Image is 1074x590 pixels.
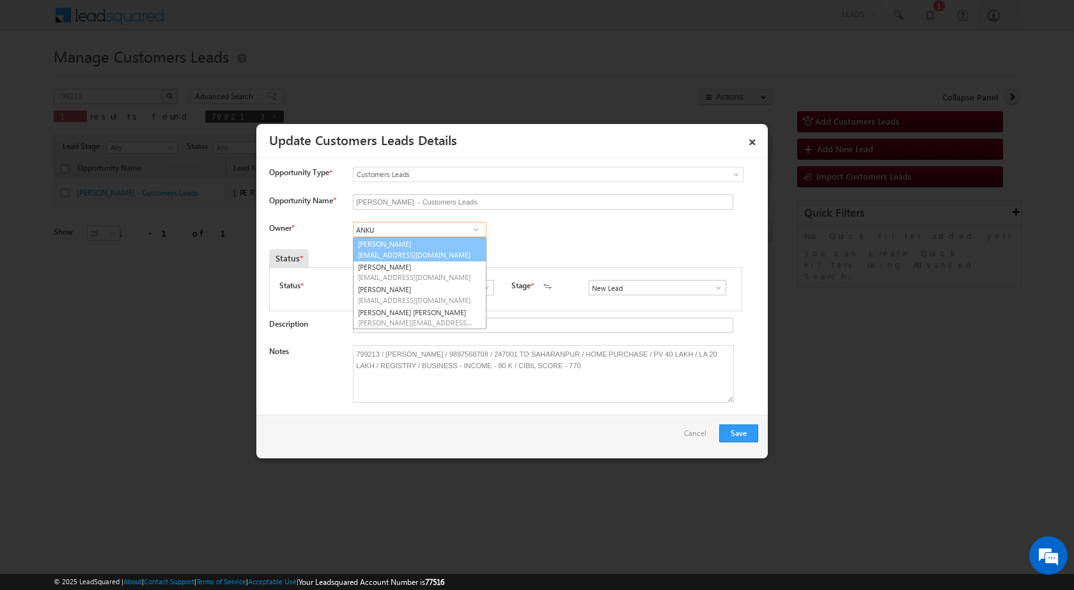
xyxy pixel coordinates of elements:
[742,128,763,151] a: ×
[354,283,486,306] a: [PERSON_NAME]
[589,280,726,295] input: Type to Search
[358,295,473,305] span: [EMAIL_ADDRESS][DOMAIN_NAME]
[354,306,486,329] a: [PERSON_NAME] [PERSON_NAME]
[425,577,444,587] span: 77516
[144,577,194,586] a: Contact Support
[66,67,215,84] div: Chat with us now
[269,249,309,267] div: Status
[269,319,308,329] label: Description
[22,67,54,84] img: d_60004797649_company_0_60004797649
[17,118,233,383] textarea: Type your message and hit 'Enter'
[174,394,232,411] em: Start Chat
[123,577,142,586] a: About
[353,167,743,182] a: Customers Leads
[358,272,473,282] span: [EMAIL_ADDRESS][DOMAIN_NAME]
[269,167,329,178] span: Opportunity Type
[54,576,444,588] span: © 2025 LeadSquared | | | | |
[354,169,691,180] span: Customers Leads
[719,424,758,442] button: Save
[299,577,444,587] span: Your Leadsquared Account Number is
[269,196,336,205] label: Opportunity Name
[358,318,473,327] span: [PERSON_NAME][EMAIL_ADDRESS][PERSON_NAME][DOMAIN_NAME]
[248,577,297,586] a: Acceptable Use
[358,250,473,260] span: [EMAIL_ADDRESS][DOMAIN_NAME]
[279,280,300,291] label: Status
[468,223,484,236] a: Show All Items
[196,577,246,586] a: Terms of Service
[269,346,289,356] label: Notes
[475,281,491,294] a: Show All Items
[707,281,723,294] a: Show All Items
[511,280,531,291] label: Stage
[684,424,713,449] a: Cancel
[354,261,486,284] a: [PERSON_NAME]
[269,130,457,148] a: Update Customers Leads Details
[353,237,486,261] a: [PERSON_NAME]
[353,222,486,237] input: Type to Search
[269,223,294,233] label: Owner
[210,6,240,37] div: Minimize live chat window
